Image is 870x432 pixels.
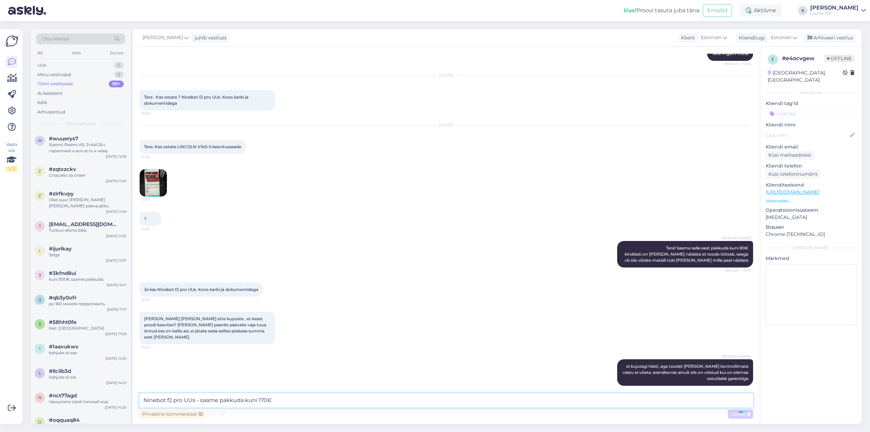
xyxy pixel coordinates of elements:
[139,122,753,128] div: [DATE]
[107,307,126,312] div: [DATE] 17:11
[766,132,849,139] input: Lisa nimi
[766,214,856,221] p: [MEDICAL_DATA]
[38,193,41,198] span: z
[106,154,126,159] div: [DATE] 12:39
[49,368,71,374] span: #llcilb3d
[38,138,42,143] span: w
[49,191,74,197] span: #zlrfkvpy
[624,6,700,15] div: Proovi tasuta juba täna:
[766,207,856,214] p: Operatsioonisüsteem
[824,55,854,62] span: Offline
[66,121,96,127] span: Tiimi vestlused
[106,380,126,385] div: [DATE] 14:21
[703,4,732,17] button: Emailid
[39,224,41,229] span: t
[766,100,856,107] p: Kliendi tag'id
[108,49,125,57] div: Socials
[49,344,79,350] span: #1aavukwv
[678,34,695,41] div: Klient
[49,295,76,301] span: #qb3y0ofr
[766,151,814,160] div: Küsi meiliaadressi
[142,34,183,41] span: [PERSON_NAME]
[106,258,126,263] div: [DATE] 11:07
[37,62,46,69] div: Uus
[139,72,753,79] div: [DATE]
[766,143,856,151] p: Kliendi email
[39,248,40,253] span: i
[49,227,126,234] div: Tunturi eforte bike
[39,322,41,327] span: 5
[38,395,41,400] span: n
[5,141,18,172] div: Vaata siia
[39,346,40,351] span: 1
[49,221,120,227] span: talvitein@gmail.com
[625,245,749,263] span: Tere! Saame selle eest pakkuda kuni 80€ kindlasti on [PERSON_NAME] näidata et toode töötab, seega...
[70,49,82,57] div: Web
[192,34,227,41] div: juhib vestlust
[712,51,748,56] span: Tere! Pigem mitte
[142,197,167,202] span: 12:50
[782,54,824,63] div: # e4ocvgew
[141,226,167,231] span: 12:55
[49,197,126,209] div: Okei suur [PERSON_NAME] [PERSON_NAME] päeva jätku
[736,34,765,41] div: Klienditugi
[722,354,751,359] span: [PERSON_NAME]
[766,90,856,96] div: Kliendi info
[722,236,751,241] span: [PERSON_NAME]
[42,35,69,42] span: Otsi kliente
[37,90,63,97] div: AI Assistent
[106,209,126,214] div: [DATE] 11:49
[768,69,843,84] div: [GEOGRAPHIC_DATA], [GEOGRAPHIC_DATA]
[39,370,41,376] span: l
[49,417,80,423] span: #oqquaq84
[49,172,126,178] div: Спасибо за ответ
[766,224,856,231] p: Brauser
[725,268,751,273] span: Nähtud ✓ 15:01
[38,297,41,302] span: q
[144,287,258,292] span: Ja kas Ninebot f2 pro UUs. Koos karbi ja dokumentidega
[114,62,124,69] div: 0
[39,273,41,278] span: 3
[141,111,167,116] span: 10:40
[37,71,71,78] div: Minu vestlused
[105,356,126,361] div: [DATE] 14:32
[766,182,856,189] p: Klienditeekond
[144,144,241,149] span: Tere. Kas ostate LINCOLN V140-S keevitusseade
[766,170,820,179] div: Küsi telefoninumbrit
[49,374,126,380] div: kahjuks ei ole
[766,198,856,204] p: Vaata edasi ...
[49,166,76,172] span: #zqtxzckv
[49,319,76,325] span: #58hht0fe
[49,350,126,356] div: kahjuks ei saa
[771,34,791,41] span: Estonian
[798,6,807,15] div: K
[766,121,856,128] p: Kliendi nimi
[49,270,76,276] span: #3kfnd8ui
[144,216,146,221] span: ?
[49,423,126,429] div: Selge
[144,94,249,106] span: Tere . Kas ostate ? Ninebot f2 pro UUs. Koos karbi ja dokumentidega
[803,33,856,42] div: Arhiveeri vestlus
[49,142,126,154] div: Xiaomi Redmi A5, 3+64GB с гарантией и все есть к нему
[106,178,126,184] div: [DATE] 11:50
[49,276,126,282] div: kuni 300€ saame pakkuda
[5,35,18,48] img: Askly Logo
[37,81,73,87] div: Tiimi vestlused
[109,81,124,87] div: 99+
[38,169,41,174] span: z
[141,297,167,302] span: 15:02
[624,7,637,14] b: Uus!
[37,99,47,106] div: Kõik
[106,234,126,239] div: [DATE] 11:30
[36,49,44,57] div: All
[5,166,18,172] div: 2 / 3
[38,419,41,425] span: o
[141,154,167,159] span: 12:50
[49,252,126,258] div: Selge
[140,169,167,196] img: Attachment
[49,301,126,307] div: до 160 можем предложить
[141,345,167,350] span: 15:04
[623,364,749,381] span: ei kujutagi hästi, aga toodet [PERSON_NAME] kontrollimata vastu ei võeta, erandkorras ainult siis...
[49,399,126,405] div: пришлите свой личный код
[49,136,78,142] span: #wuuerys7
